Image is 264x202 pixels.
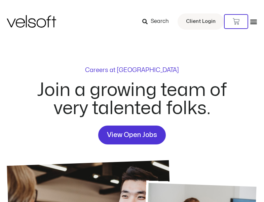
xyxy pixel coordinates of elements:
[142,16,174,27] a: Search
[107,130,157,140] span: View Open Jobs
[151,17,169,26] span: Search
[250,18,257,25] div: Menu Toggle
[85,67,179,73] p: Careers at [GEOGRAPHIC_DATA]
[7,15,56,28] img: Velsoft Training Materials
[178,13,224,30] a: Client Login
[186,17,216,26] span: Client Login
[29,81,235,117] h2: Join a growing team of very talented folks.
[98,126,166,144] a: View Open Jobs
